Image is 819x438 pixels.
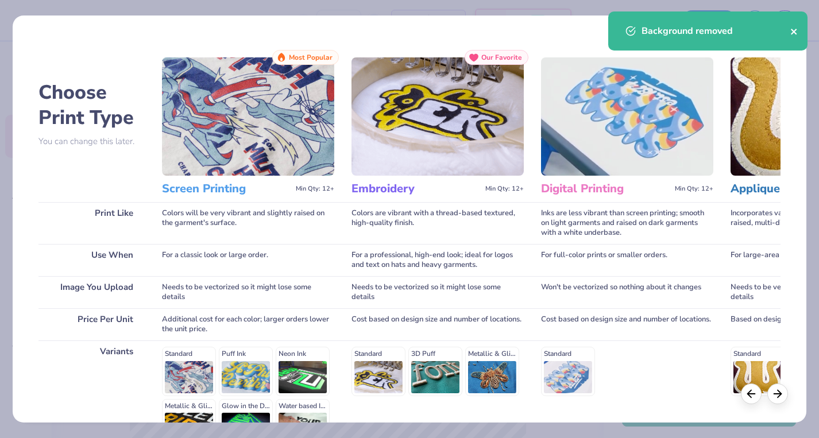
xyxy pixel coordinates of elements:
img: Digital Printing [541,57,713,176]
span: Most Popular [289,53,333,61]
p: You can change this later. [38,137,145,146]
div: Needs to be vectorized so it might lose some details [162,276,334,308]
div: Image You Upload [38,276,145,308]
div: Inks are less vibrant than screen printing; smooth on light garments and raised on dark garments ... [541,202,713,244]
img: Screen Printing [162,57,334,176]
span: Min Qty: 12+ [675,185,713,193]
div: Use When [38,244,145,276]
div: Background removed [642,24,790,38]
button: close [790,24,798,38]
div: Colors will be very vibrant and slightly raised on the garment's surface. [162,202,334,244]
div: For full-color prints or smaller orders. [541,244,713,276]
img: Embroidery [351,57,524,176]
div: Needs to be vectorized so it might lose some details [351,276,524,308]
div: Additional cost for each color; larger orders lower the unit price. [162,308,334,340]
div: Print Like [38,202,145,244]
h3: Embroidery [351,181,481,196]
div: For a professional, high-end look; ideal for logos and text on hats and heavy garments. [351,244,524,276]
div: Colors are vibrant with a thread-based textured, high-quality finish. [351,202,524,244]
span: Our Favorite [481,53,522,61]
div: Cost based on design size and number of locations. [541,308,713,340]
h3: Digital Printing [541,181,670,196]
h2: Choose Print Type [38,80,145,130]
span: Min Qty: 12+ [485,185,524,193]
div: Price Per Unit [38,308,145,340]
div: Cost based on design size and number of locations. [351,308,524,340]
div: For a classic look or large order. [162,244,334,276]
span: Min Qty: 12+ [296,185,334,193]
h3: Screen Printing [162,181,291,196]
div: Won't be vectorized so nothing about it changes [541,276,713,308]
